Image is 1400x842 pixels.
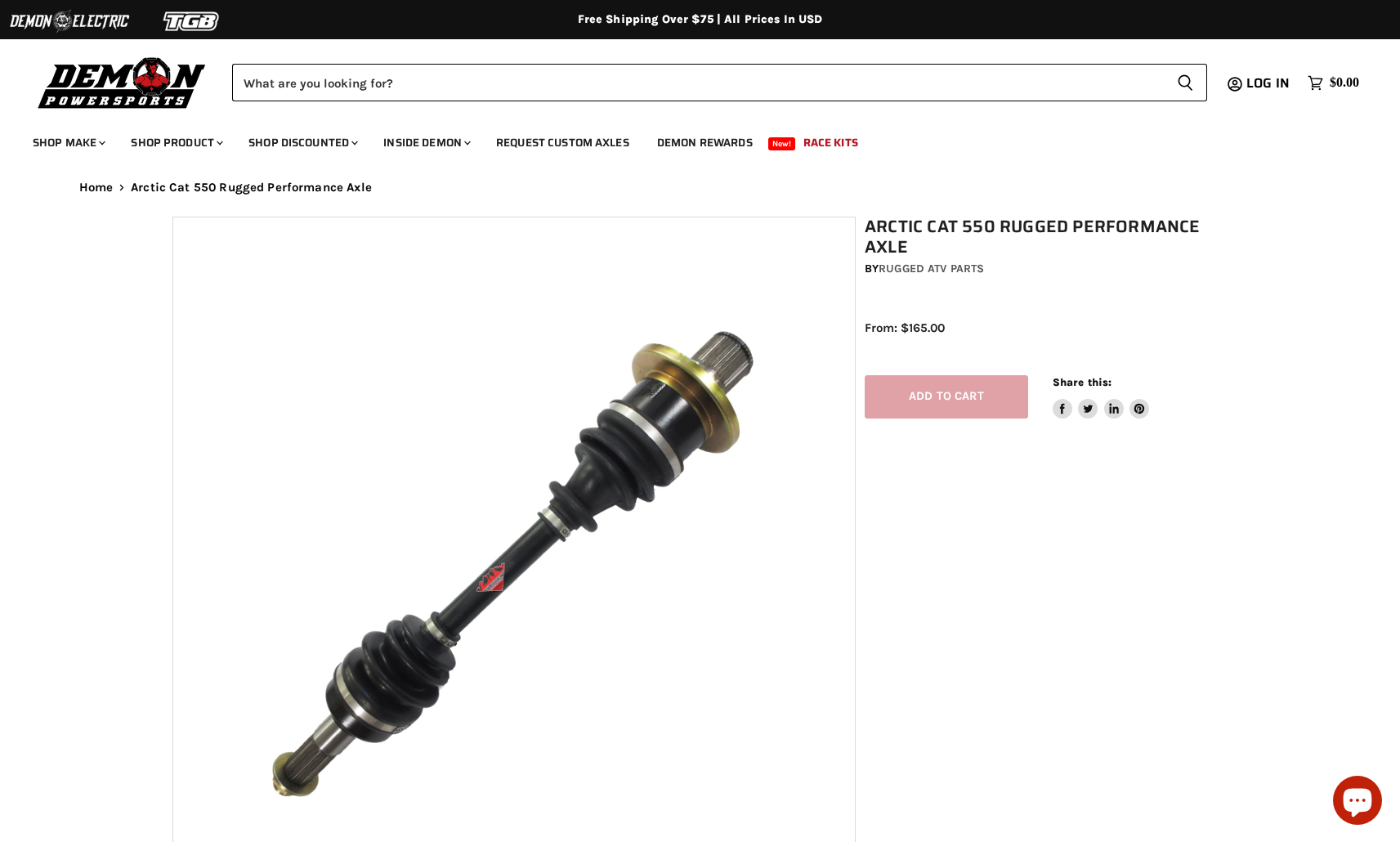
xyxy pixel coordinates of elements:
[645,126,765,159] a: Demon Rewards
[865,320,945,335] span: From: $165.00
[131,6,253,37] img: TGB Logo 2
[20,119,1355,159] ul: Main menu
[1328,776,1387,829] inbox-online-store-chat: Shopify online store chat
[865,260,1237,278] div: by
[371,126,481,159] a: Inside Demon
[1053,376,1112,388] span: Share this:
[1164,64,1207,101] button: Search
[236,126,368,159] a: Shop Discounted
[232,64,1164,101] input: Search
[879,262,984,275] a: Rugged ATV Parts
[1053,375,1150,419] aside: Share this:
[1239,76,1299,91] a: Log in
[791,126,870,159] a: Race Kits
[131,181,372,195] span: Arctic Cat 550 Rugged Performance Axle
[20,126,115,159] a: Shop Make
[8,6,131,37] img: Demon Electric Logo 2
[865,217,1237,258] h1: Arctic Cat 550 Rugged Performance Axle
[119,126,233,159] a: Shop Product
[1246,73,1290,93] span: Log in
[768,137,796,150] span: New!
[33,53,212,111] img: Demon Powersports
[47,12,1354,27] div: Free Shipping Over $75 | All Prices In USD
[1330,75,1359,91] span: $0.00
[47,181,1354,195] nav: Breadcrumbs
[484,126,642,159] a: Request Custom Axles
[79,181,114,195] a: Home
[1299,71,1367,95] a: $0.00
[232,64,1207,101] form: Product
